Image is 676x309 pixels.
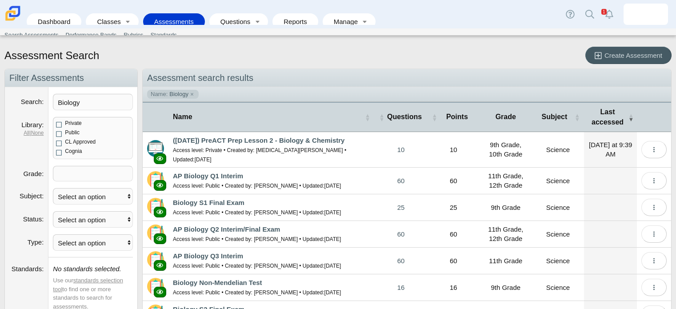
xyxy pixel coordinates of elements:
a: 16 [375,274,428,301]
a: Standards [147,28,180,42]
span: CL Approved [65,139,96,145]
label: Grade [23,170,44,177]
td: 11th Grade, 12th Grade [480,168,532,194]
time: Nov 20, 2022 at 2:42 PM [324,236,341,242]
label: Type [28,238,44,246]
td: 25 [427,194,480,221]
time: Mar 28, 2023 at 12:11 PM [324,289,341,296]
tags: ​ [53,166,133,181]
time: Nov 7, 2022 at 7:48 AM [324,183,341,189]
span: Name: [151,90,168,98]
button: More options [641,172,667,189]
small: Access level: Public • Created by: [PERSON_NAME] • Updated: [173,183,341,189]
a: All [24,130,29,136]
a: Toggle expanded [251,13,264,30]
span: Create Assessment [604,52,662,59]
a: Classes [90,13,121,30]
td: 11th Grade, 12th Grade [480,221,532,248]
td: 9th Grade [480,194,532,221]
label: Status [23,215,44,223]
span: Biology [169,90,188,98]
small: Access level: Public • Created by: [PERSON_NAME] • Updated: [173,289,341,296]
a: Create Assessment [585,47,672,64]
td: Science [532,221,584,248]
time: Sep 11, 2025 at 11:55 AM [195,157,212,163]
a: Carmen School of Science & Technology [4,16,22,24]
a: 60 [375,248,428,274]
small: Access level: Public • Created by: [PERSON_NAME] • Updated: [173,263,341,269]
td: Science [532,274,584,301]
a: Biology S1 Final Exam [173,199,244,206]
label: Subject [20,192,44,200]
span: Name : Activate to sort [365,113,370,122]
td: 60 [427,221,480,248]
img: type-scannable.svg [147,171,164,188]
td: Science [532,248,584,274]
a: Assessments [148,13,200,30]
span: Grade [484,112,527,122]
a: Manage [327,13,359,30]
img: type-scannable.svg [147,225,164,241]
span: Points [439,112,475,122]
button: More options [641,225,667,243]
a: 25 [375,194,428,221]
span: Subject [536,112,572,122]
a: Toggle expanded [359,13,371,30]
a: AP Biology Q1 Interim [173,172,243,180]
img: Carmen School of Science & Technology [4,4,22,23]
td: 9th Grade [480,274,532,301]
time: Jan 25, 2023 at 8:47 AM [324,263,341,269]
td: Science [532,194,584,221]
a: Performance Bands [62,28,120,42]
h2: Filter Assessments [5,69,137,87]
a: kyle.motszko.nT3P0B [624,4,668,25]
time: Nov 18, 2022 at 9:13 AM [324,209,341,216]
td: 9th Grade, 10th Grade [480,132,532,168]
small: Access level: Private • Created by: [MEDICAL_DATA][PERSON_NAME] • Updated: [173,147,346,163]
a: standards selection tool [53,277,123,293]
button: More options [641,141,667,158]
a: Alerts [600,4,619,24]
label: Library [21,121,44,128]
span: Public [65,129,80,136]
span: Subject : Activate to sort [574,113,580,122]
td: 16 [427,274,480,301]
dfn: | [9,129,44,137]
span: Name [173,112,363,122]
span: Cognia [65,148,82,154]
button: More options [641,279,667,296]
a: Rubrics [120,28,147,42]
span: Points : Activate to sort [432,113,437,122]
span: Private [65,120,81,126]
time: Sep 29, 2025 at 9:39 AM [589,141,632,158]
button: More options [641,199,667,216]
td: 11th Grade [480,248,532,274]
td: 60 [427,168,480,194]
span: Last accessed [588,107,626,127]
a: 10 [375,132,428,167]
span: Questions : Activate to sort [379,113,384,122]
a: None [31,130,44,136]
a: ([DATE]) PreACT Prep Lesson 2 - Biology & Chemistry [173,136,344,144]
label: Standards [12,265,44,273]
img: type-scannable.svg [147,251,164,268]
a: 60 [375,168,428,194]
a: Search Assessments [1,28,62,42]
td: Science [532,168,584,194]
h2: Assessment search results [143,69,671,87]
a: Dashboard [31,13,77,30]
img: type-scannable.svg [147,278,164,295]
a: Reports [277,13,314,30]
label: Search [21,98,44,105]
img: type-advanced.svg [147,140,164,157]
button: More options [641,252,667,269]
h1: Assessment Search [4,48,99,63]
a: Biology Non-Mendelian Test [173,279,262,286]
td: 60 [427,248,480,274]
i: No standards selected. [53,265,121,273]
img: kyle.motszko.nT3P0B [639,7,653,21]
span: Questions [386,112,423,122]
a: Name: Biology [147,90,199,99]
small: Access level: Public • Created by: [PERSON_NAME] • Updated: [173,209,341,216]
a: Questions [214,13,251,30]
